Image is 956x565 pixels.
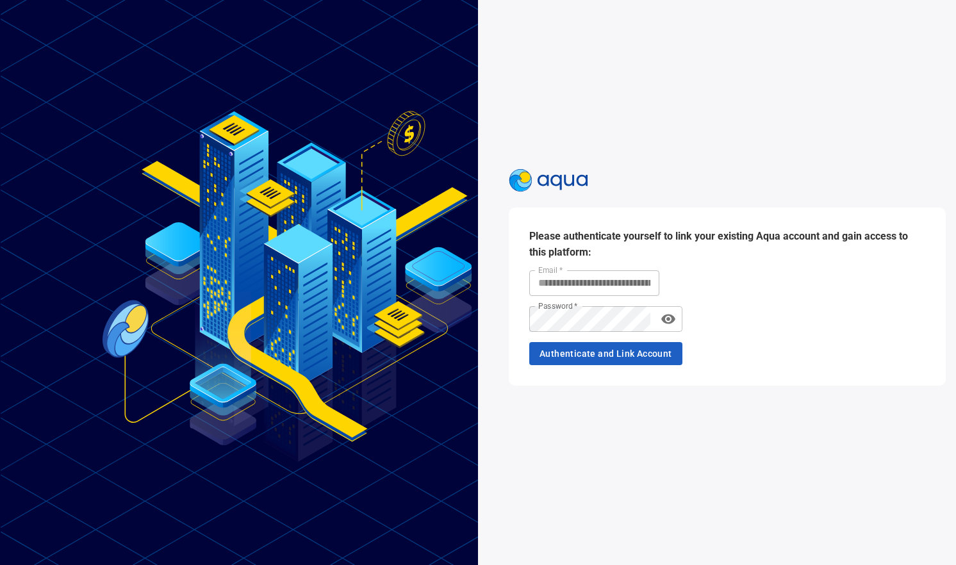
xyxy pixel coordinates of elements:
label: Email [538,265,563,275]
button: Authenticate and Link Account [529,342,682,366]
label: Password [538,300,577,311]
span: Please authenticate yourself to link your existing Aqua account and gain access to this platform: [529,228,925,260]
img: AquaPlatformHeaderLogo.svg [509,169,588,192]
span: Authenticate and Link Account [540,346,672,362]
button: toggle password visibility [655,306,681,332]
